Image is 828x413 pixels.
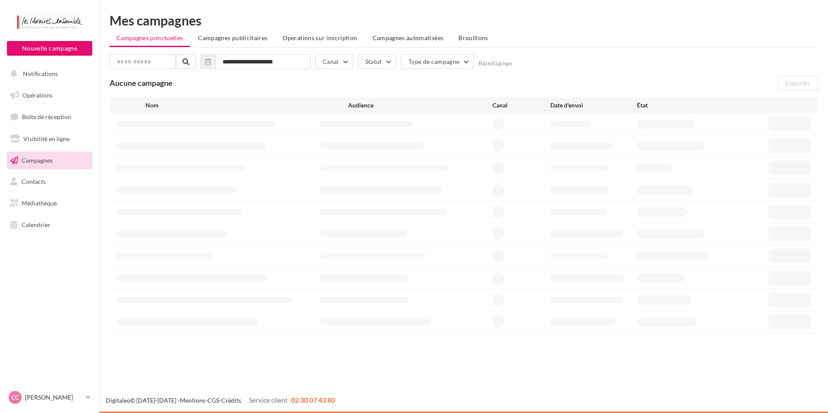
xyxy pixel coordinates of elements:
[637,101,724,110] div: État
[7,41,92,56] button: Nouvelle campagne
[249,396,288,404] span: Service client
[106,397,130,404] a: Digitaleo
[778,76,818,91] button: Exporter
[145,101,348,110] div: Nom
[458,34,488,41] span: Brouillons
[291,396,335,404] span: 02 30 07 43 80
[401,54,474,69] button: Type de campagne
[5,130,94,148] a: Visibilité en ligne
[7,389,92,406] a: CC [PERSON_NAME]
[22,221,50,228] span: Calendrier
[22,156,53,164] span: Campagnes
[315,54,353,69] button: Canal
[110,78,172,88] span: Aucune campagne
[478,60,513,67] button: Réinitialiser
[550,101,637,110] div: Date d'envoi
[373,34,444,41] span: Campagnes automatisées
[11,393,19,402] span: CC
[23,70,58,77] span: Notifications
[110,14,818,27] div: Mes campagnes
[22,199,57,207] span: Médiathèque
[198,34,267,41] span: Campagnes publicitaires
[348,101,492,110] div: Audience
[180,397,205,404] a: Mentions
[207,397,219,404] a: CGS
[5,194,94,212] a: Médiathèque
[5,107,94,126] a: Boîte de réception
[221,397,241,404] a: Crédits
[106,397,335,404] span: © [DATE]-[DATE] - - -
[23,135,69,142] span: Visibilité en ligne
[5,65,91,83] button: Notifications
[492,101,550,110] div: Canal
[25,393,82,402] p: [PERSON_NAME]
[358,54,396,69] button: Statut
[282,34,357,41] span: Operations sur inscription
[22,178,46,185] span: Contacts
[5,86,94,104] a: Opérations
[22,113,71,120] span: Boîte de réception
[5,151,94,170] a: Campagnes
[22,91,53,99] span: Opérations
[5,173,94,191] a: Contacts
[5,216,94,234] a: Calendrier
